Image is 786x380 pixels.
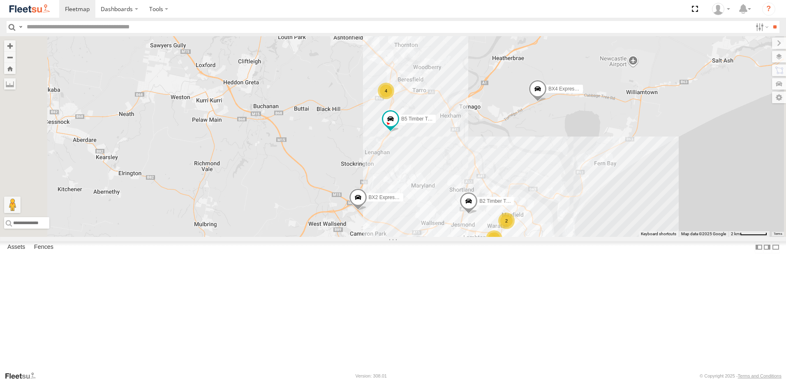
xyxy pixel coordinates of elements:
i: ? [762,2,775,16]
label: Hide Summary Table [772,241,780,253]
button: Zoom in [4,40,16,51]
button: Drag Pegman onto the map to open Street View [4,197,21,213]
img: fleetsu-logo-horizontal.svg [8,3,51,14]
label: Dock Summary Table to the Right [763,241,771,253]
span: B5 Timber Truck [401,116,437,122]
label: Search Query [17,21,24,33]
span: BX4 Express Ute [548,86,586,92]
button: Zoom out [4,51,16,63]
label: Map Settings [772,92,786,103]
button: Map Scale: 2 km per 62 pixels [728,231,770,237]
span: Map data ©2025 Google [681,232,726,236]
button: Zoom Home [4,63,16,74]
div: 2 [498,213,515,229]
span: 2 km [731,232,740,236]
div: Matt Curtis [709,3,733,15]
div: 4 [378,83,394,99]
span: BX2 Express Ute [369,195,406,201]
label: Dock Summary Table to the Left [755,241,763,253]
div: © Copyright 2025 - [700,373,781,378]
label: Fences [30,241,58,253]
a: Terms and Conditions [738,373,781,378]
div: Version: 308.01 [356,373,387,378]
label: Measure [4,78,16,90]
a: Terms (opens in new tab) [774,232,782,236]
label: Assets [3,241,29,253]
label: Search Filter Options [752,21,770,33]
span: B2 Timber Truck [479,199,515,204]
div: 6 [486,230,502,247]
button: Keyboard shortcuts [641,231,676,237]
a: Visit our Website [5,372,42,380]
